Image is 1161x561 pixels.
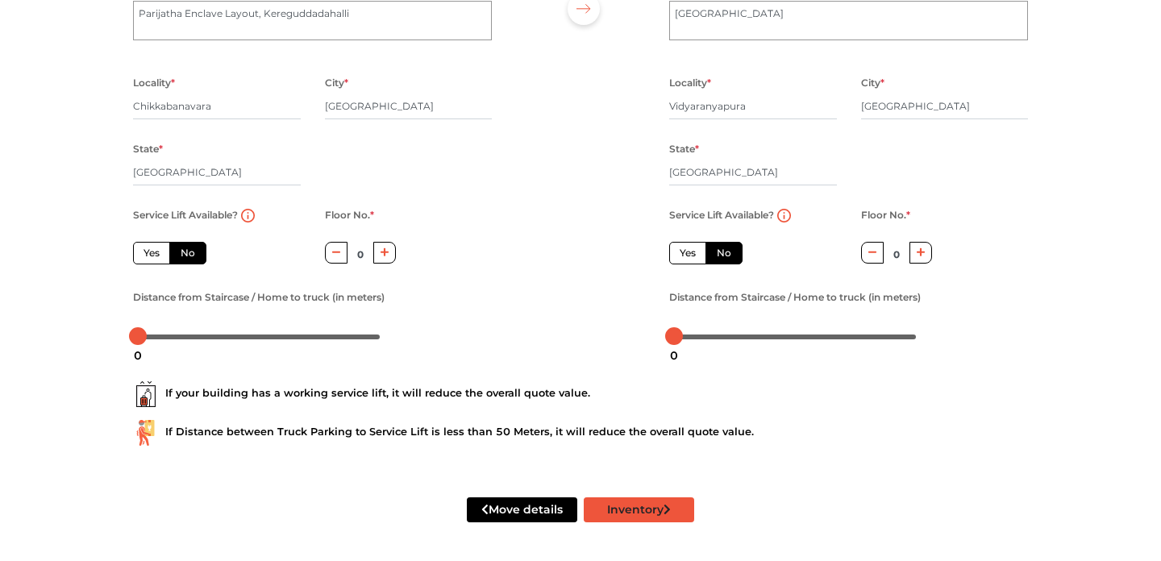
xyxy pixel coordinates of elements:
label: Distance from Staircase / Home to truck (in meters) [669,287,921,308]
button: Move details [467,497,577,522]
label: No [705,242,743,264]
label: Yes [133,242,170,264]
div: If Distance between Truck Parking to Service Lift is less than 50 Meters, it will reduce the over... [133,420,1028,446]
label: State [133,139,163,160]
label: Locality [669,73,711,93]
label: Floor No. [325,205,374,226]
label: Service Lift Available? [669,205,774,226]
label: State [669,139,699,160]
label: Yes [669,242,706,264]
textarea: [GEOGRAPHIC_DATA] [669,1,1028,41]
button: Inventory [584,497,694,522]
label: Floor No. [861,205,910,226]
div: 0 [127,342,148,369]
label: No [169,242,206,264]
label: Distance from Staircase / Home to truck (in meters) [133,287,385,308]
div: If your building has a working service lift, it will reduce the overall quote value. [133,381,1028,407]
label: Service Lift Available? [133,205,238,226]
img: ... [133,381,159,407]
label: Locality [133,73,175,93]
label: City [325,73,348,93]
img: ... [133,420,159,446]
div: 0 [664,342,685,369]
textarea: Parijatha Enclave Layout, Kereguddadahalli [133,1,492,41]
label: City [861,73,884,93]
